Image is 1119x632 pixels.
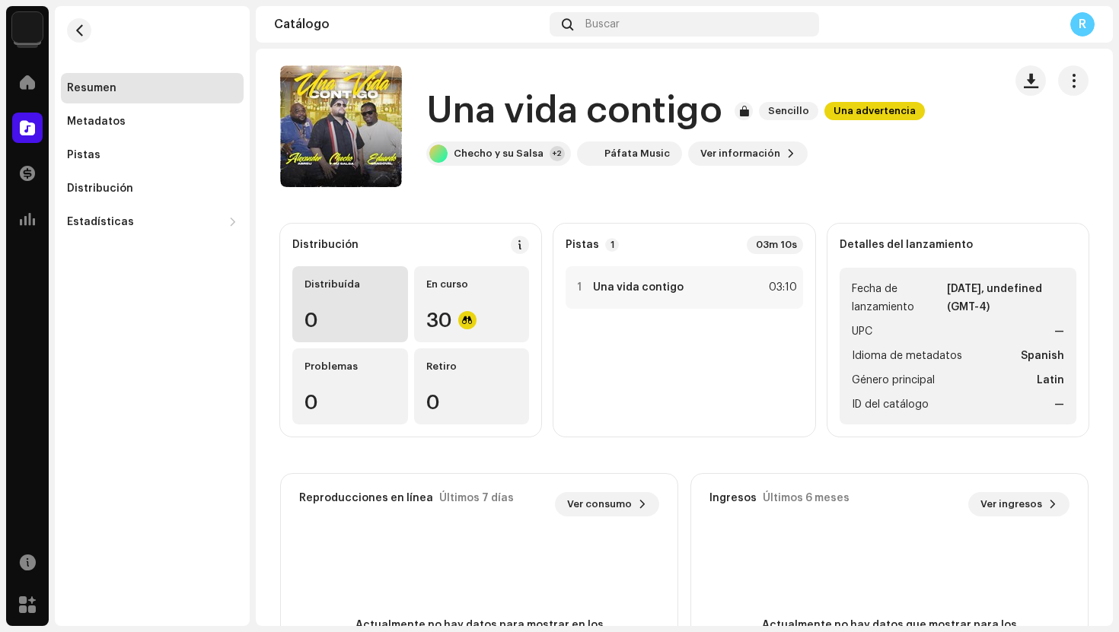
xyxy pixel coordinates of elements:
[700,138,780,169] span: Ver información
[67,216,134,228] div: Estadísticas
[292,239,359,251] div: Distribución
[67,183,133,195] div: Distribución
[747,236,803,254] div: 03m 10s
[567,489,632,519] span: Ver consumo
[947,280,1064,316] strong: [DATE], undefined (GMT-4)
[12,12,43,43] img: 594a6a2b-402e-48c3-9023-4c54ecc2b95b
[824,102,925,120] span: Una advertencia
[61,106,244,137] re-m-nav-item: Metadatos
[585,18,620,30] span: Buscar
[454,148,544,160] div: Checho y su Salsa
[759,102,818,120] span: Sencillo
[61,140,244,170] re-m-nav-item: Pistas
[968,492,1070,516] button: Ver ingresos
[580,145,598,163] img: 6264e050-2a88-4e22-b625-477ade93cec3
[299,492,433,504] div: Reproducciones en línea
[1054,395,1064,414] strong: —
[852,371,935,389] span: Género principal
[709,492,757,504] div: Ingresos
[555,492,659,516] button: Ver consumo
[67,116,126,128] div: Metadatos
[61,207,244,237] re-m-nav-dropdown: Estadísticas
[1021,347,1064,365] strong: Spanish
[304,360,396,373] div: Problemas
[439,492,514,504] div: Últimos 7 días
[605,238,619,252] p-badge: 1
[593,281,684,294] strong: Una vida contigo
[852,395,929,414] span: ID del catálogo
[426,278,518,291] div: En curso
[852,322,872,341] span: UPC
[426,360,518,373] div: Retiro
[763,492,850,504] div: Últimos 6 meses
[840,239,973,251] strong: Detalles del lanzamiento
[1037,371,1064,389] strong: Latin
[61,73,244,103] re-m-nav-item: Resumen
[852,347,962,365] span: Idioma de metadatos
[67,82,116,94] div: Resumen
[274,18,544,30] div: Catálogo
[61,173,244,204] re-m-nav-item: Distribución
[426,87,722,135] h1: Una vida contigo
[1070,12,1095,37] div: R
[1054,322,1064,341] strong: —
[764,278,797,297] div: 03:10
[980,489,1042,519] span: Ver ingresos
[550,146,565,161] div: +2
[304,278,396,291] div: Distribuída
[852,280,945,316] span: Fecha de lanzamiento
[688,141,808,166] button: Ver información
[604,148,670,160] div: Páfata Music
[67,149,100,161] div: Pistas
[566,239,599,251] strong: Pistas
